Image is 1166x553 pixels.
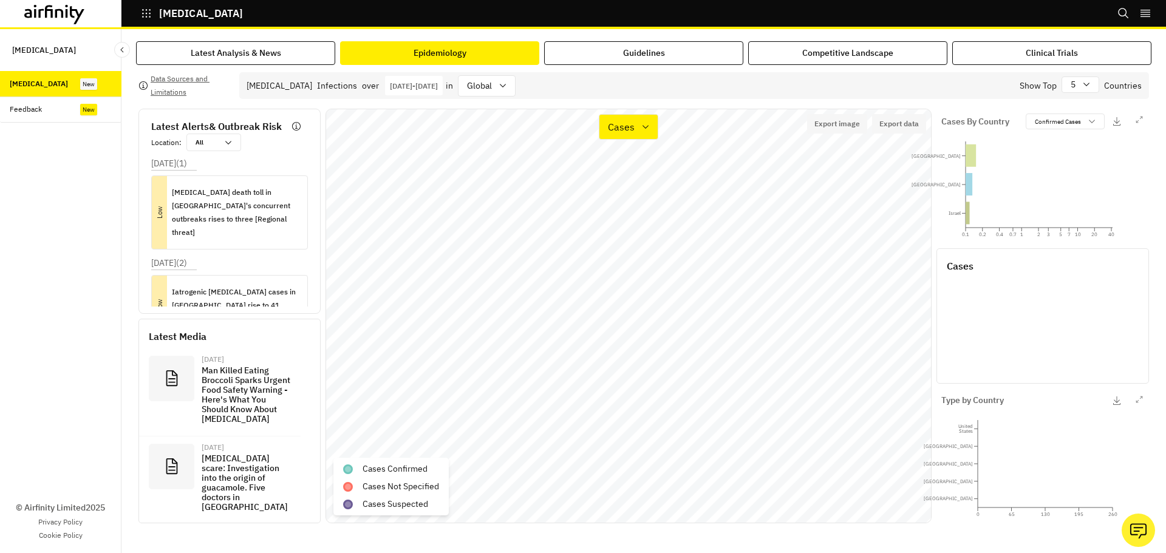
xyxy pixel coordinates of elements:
[1009,511,1015,517] tspan: 65
[363,480,439,493] p: Cases Not Specified
[151,137,182,148] p: Location :
[924,443,973,449] tspan: [GEOGRAPHIC_DATA]
[1020,80,1057,92] p: Show Top
[172,186,298,239] p: [MEDICAL_DATA] death toll in [GEOGRAPHIC_DATA]'s concurrent outbreaks rises to three [Regional th...
[191,47,281,59] div: Latest Analysis & News
[608,120,635,134] p: Cases
[1122,514,1155,547] button: Ask our analysts
[390,81,438,90] p: [DATE] - [DATE]
[1108,231,1114,237] tspan: 40
[138,76,230,95] button: Data Sources and Limitations
[1117,3,1130,24] button: Search
[1047,231,1050,237] tspan: 3
[385,76,443,95] button: Interact with the calendar and add the check-in date for your trip.
[159,8,243,19] p: [MEDICAL_DATA]
[807,114,867,134] button: Export image
[172,285,298,325] p: Iatrogenic [MEDICAL_DATA] cases in [GEOGRAPHIC_DATA] rise to 41 [National threat]
[446,80,453,92] p: in
[139,348,301,436] a: [DATE]Man Killed Eating Broccoli Sparks Urgent Food Safety Warning - Here's What You Should Know ...
[977,511,980,517] tspan: 0
[1026,47,1078,59] div: Clinical Trials
[139,436,301,534] a: [DATE][MEDICAL_DATA] scare: Investigation into the origin of guacamole. Five doctors in [GEOGRAPH...
[247,80,312,92] div: [MEDICAL_DATA]
[1041,511,1050,517] tspan: 130
[10,78,68,89] div: [MEDICAL_DATA]
[1074,511,1083,517] tspan: 195
[1075,231,1081,237] tspan: 10
[924,461,973,467] tspan: [GEOGRAPHIC_DATA]
[317,80,357,92] p: Infections
[202,365,291,424] p: Man Killed Eating Broccoli Sparks Urgent Food Safety Warning - Here's What You Should Know About ...
[151,72,230,99] p: Data Sources and Limitations
[362,80,379,92] p: over
[151,119,282,134] p: Latest Alerts & Outbreak Risk
[141,3,243,24] button: [MEDICAL_DATA]
[941,394,1004,407] p: Type by Country
[924,478,973,484] tspan: [GEOGRAPHIC_DATA]
[1009,231,1017,237] tspan: 0.7
[151,257,187,270] p: [DATE] ( 2 )
[962,231,969,237] tspan: 0.1
[1108,511,1117,517] tspan: 260
[80,78,97,90] div: New
[16,501,105,514] p: © Airfinity Limited 2025
[1035,117,1081,126] p: Confirmed Cases
[12,39,76,61] p: [MEDICAL_DATA]
[872,114,926,134] button: Export data
[151,157,187,170] p: [DATE] ( 1 )
[39,530,83,541] a: Cookie Policy
[1020,231,1023,237] tspan: 1
[1091,231,1097,237] tspan: 20
[202,356,291,363] div: [DATE]
[80,104,97,115] div: New
[414,47,466,59] div: Epidemiology
[123,205,196,220] p: Low
[363,463,428,475] p: Cases Confirmed
[959,428,973,434] tspan: States
[1071,78,1076,91] p: 5
[149,329,310,344] p: Latest Media
[623,47,665,59] div: Guidelines
[949,210,961,216] tspan: Israel
[979,231,986,237] tspan: 0.2
[924,495,973,501] tspan: [GEOGRAPHIC_DATA]
[38,517,83,528] a: Privacy Policy
[202,444,291,451] div: [DATE]
[802,47,893,59] div: Competitive Landscape
[114,42,130,58] button: Close Sidebar
[996,231,1003,237] tspan: 0.4
[1068,231,1071,237] tspan: 7
[941,115,1009,128] p: Cases By Country
[326,109,931,523] canvas: Map
[10,104,42,115] div: Feedback
[202,453,291,521] p: [MEDICAL_DATA] scare: Investigation into the origin of guacamole. Five doctors in [GEOGRAPHIC_DAT...
[947,259,1139,273] p: Cases
[958,423,973,429] tspan: United
[912,153,961,159] tspan: [GEOGRAPHIC_DATA]
[1104,80,1142,92] p: Countries
[363,498,428,511] p: Cases Suspected
[1059,231,1062,237] tspan: 5
[130,298,189,313] p: Low
[912,182,961,188] tspan: [GEOGRAPHIC_DATA]
[1037,231,1040,237] tspan: 2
